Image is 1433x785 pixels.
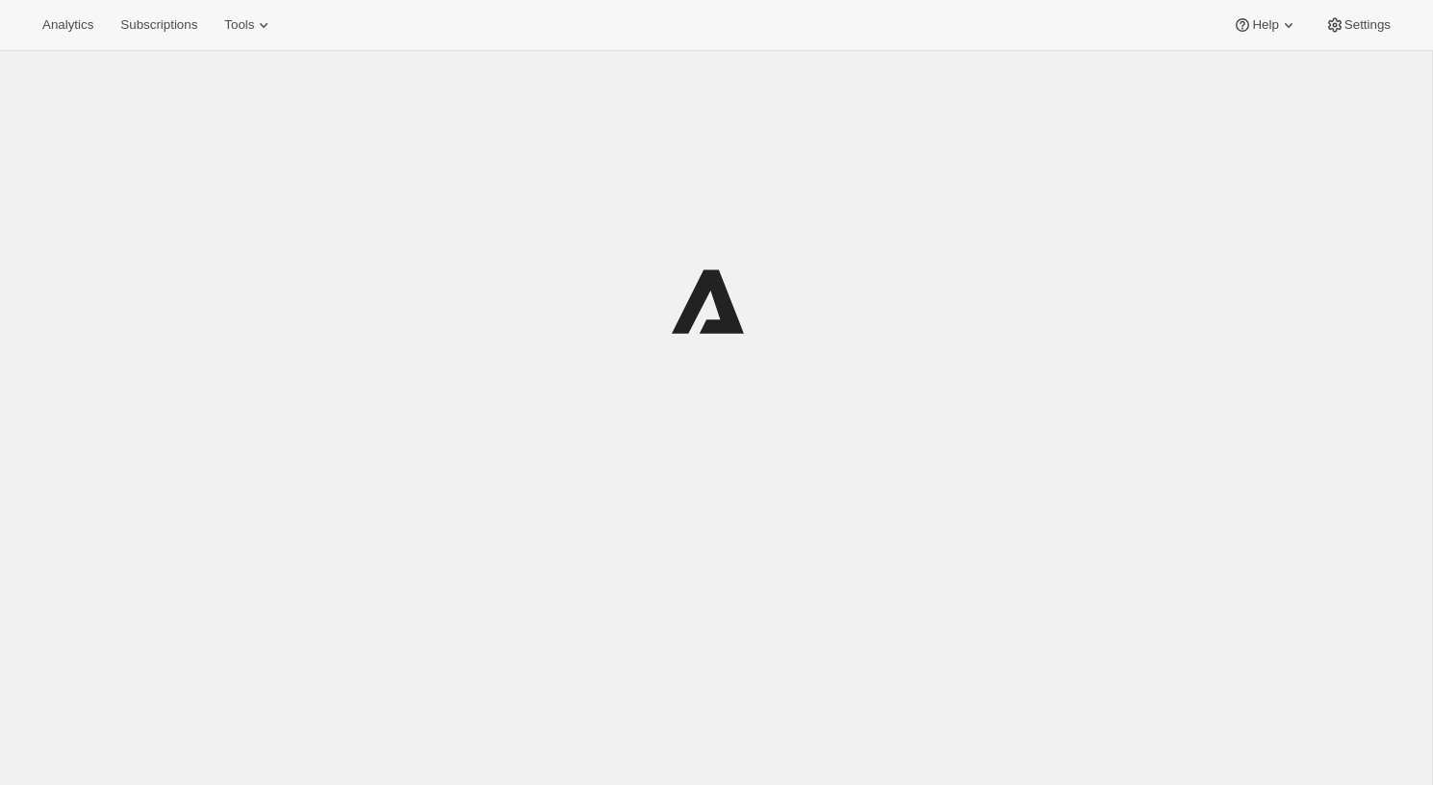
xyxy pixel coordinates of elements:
span: Tools [224,17,254,33]
span: Analytics [42,17,93,33]
button: Tools [213,12,285,38]
span: Subscriptions [120,17,197,33]
button: Help [1221,12,1309,38]
span: Settings [1344,17,1391,33]
span: Help [1252,17,1278,33]
button: Subscriptions [109,12,209,38]
button: Analytics [31,12,105,38]
button: Settings [1314,12,1402,38]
